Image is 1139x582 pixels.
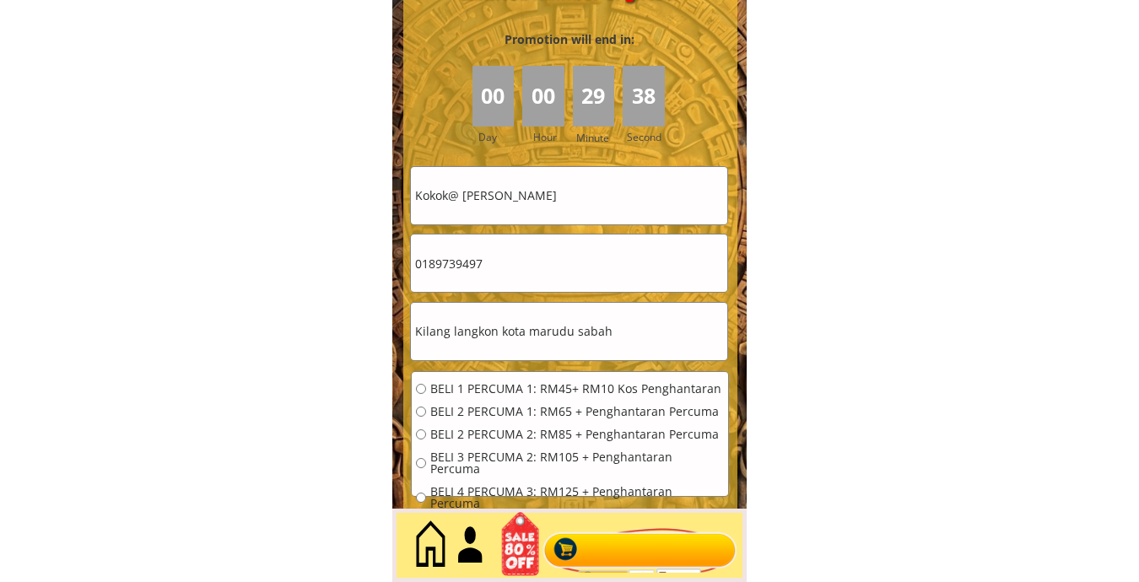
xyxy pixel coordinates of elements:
[533,129,569,145] h3: Hour
[411,234,727,292] input: Telefon
[430,451,724,475] span: BELI 3 PERCUMA 2: RM105 + Penghantaran Percuma
[478,129,521,145] h3: Day
[430,383,724,395] span: BELI 1 PERCUMA 1: RM45+ RM10 Kos Penghantaran
[411,167,727,224] input: Nama
[576,130,613,146] h3: Minute
[474,30,665,49] h3: Promotion will end in:
[430,486,724,509] span: BELI 4 PERCUMA 3: RM125 + Penghantaran Percuma
[430,428,724,440] span: BELI 2 PERCUMA 2: RM85 + Penghantaran Percuma
[411,303,727,360] input: Alamat
[430,406,724,418] span: BELI 2 PERCUMA 1: RM65 + Penghantaran Percuma
[627,129,668,145] h3: Second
